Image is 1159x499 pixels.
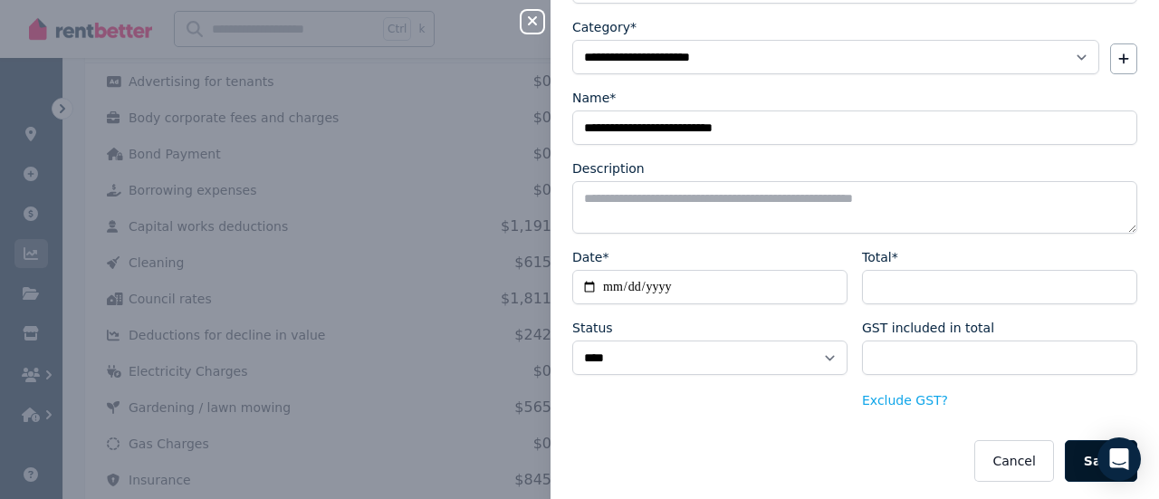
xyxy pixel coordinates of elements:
[862,391,948,409] button: Exclude GST?
[572,89,616,107] label: Name*
[1097,437,1141,481] div: Open Intercom Messenger
[572,248,608,266] label: Date*
[1065,440,1137,482] button: Save
[572,159,645,178] label: Description
[572,18,637,36] label: Category*
[572,319,613,337] label: Status
[862,248,898,266] label: Total*
[974,440,1053,482] button: Cancel
[862,319,994,337] label: GST included in total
